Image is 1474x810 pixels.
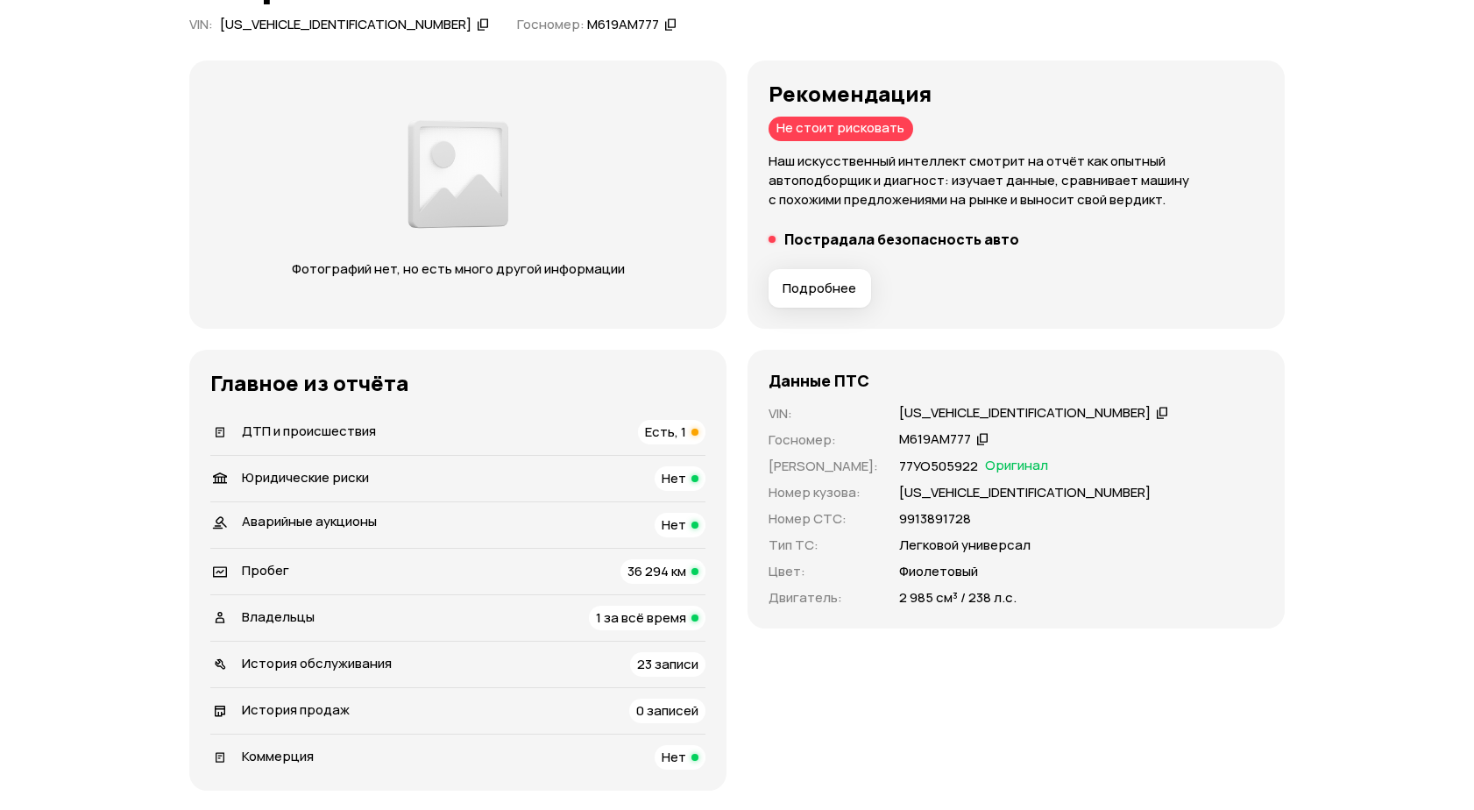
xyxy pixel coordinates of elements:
[627,562,686,580] span: 36 294 км
[769,152,1264,210] p: Наш искусственный интеллект смотрит на отчёт как опытный автоподборщик и диагност: изучает данные...
[769,430,878,450] p: Госномер :
[899,483,1151,502] p: [US_VEHICLE_IDENTIFICATION_NUMBER]
[769,371,869,390] h4: Данные ПТС
[899,430,971,449] div: М619АМ777
[220,16,471,34] div: [US_VEHICLE_IDENTIFICATION_NUMBER]
[899,457,978,476] p: 77УО505922
[985,457,1048,476] span: Оригинал
[242,607,315,626] span: Владельцы
[769,269,871,308] button: Подробнее
[769,457,878,476] p: [PERSON_NAME] :
[662,515,686,534] span: Нет
[769,404,878,423] p: VIN :
[769,483,878,502] p: Номер кузова :
[517,15,585,33] span: Госномер:
[783,280,856,297] span: Подробнее
[274,259,641,279] p: Фотографий нет, но есть много другой информации
[242,700,350,719] span: История продаж
[769,117,913,141] div: Не стоит рисковать
[899,509,971,529] p: 9913891728
[242,747,314,765] span: Коммерция
[242,468,369,487] span: Юридические риски
[596,608,686,627] span: 1 за всё время
[899,562,978,581] p: Фиолетовый
[242,561,289,579] span: Пробег
[242,654,392,672] span: История обслуживания
[899,404,1151,423] div: [US_VEHICLE_IDENTIFICATION_NUMBER]
[769,536,878,555] p: Тип ТС :
[636,701,698,720] span: 0 записей
[899,588,1017,607] p: 2 985 см³ / 238 л.с.
[242,422,376,440] span: ДТП и происшествия
[769,82,1264,106] h3: Рекомендация
[587,16,659,34] div: М619АМ777
[769,588,878,607] p: Двигатель :
[189,15,213,33] span: VIN :
[662,748,686,766] span: Нет
[645,423,686,441] span: Есть, 1
[637,655,698,673] span: 23 записи
[769,562,878,581] p: Цвет :
[210,371,705,395] h3: Главное из отчёта
[899,536,1031,555] p: Легковой универсал
[784,231,1019,248] h5: Пострадала безопасность авто
[403,110,514,238] img: d89e54fb62fcf1f0.png
[242,512,377,530] span: Аварийные аукционы
[662,469,686,487] span: Нет
[769,509,878,529] p: Номер СТС :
